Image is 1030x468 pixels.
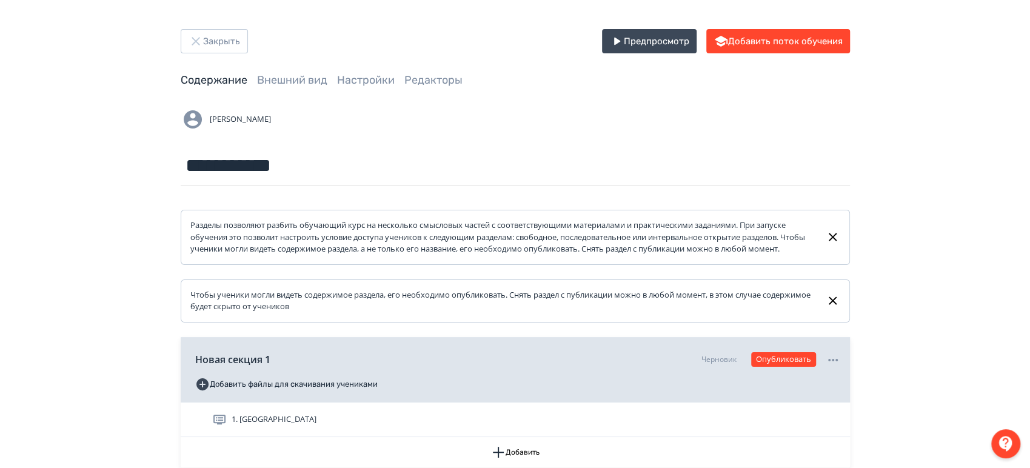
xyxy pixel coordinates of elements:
[337,73,395,87] a: Настройки
[195,352,270,367] span: Новая секция 1
[181,29,248,53] button: Закрыть
[181,437,850,467] button: Добавить
[257,73,327,87] a: Внешний вид
[232,413,316,426] span: 1. Kaiten
[706,29,850,53] button: Добавить поток обучения
[751,352,816,367] button: Опубликовать
[190,219,817,255] div: Разделы позволяют разбить обучающий курс на несколько смысловых частей с соответствующими материа...
[190,289,817,313] div: Чтобы ученики могли видеть содержимое раздела, его необходимо опубликовать. Снять раздел с публик...
[210,113,271,125] span: [PERSON_NAME]
[701,354,737,365] div: Черновик
[181,73,247,87] a: Содержание
[404,73,463,87] a: Редакторы
[602,29,697,53] button: Предпросмотр
[181,403,850,437] div: 1. [GEOGRAPHIC_DATA]
[195,375,378,394] button: Добавить файлы для скачивания учениками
